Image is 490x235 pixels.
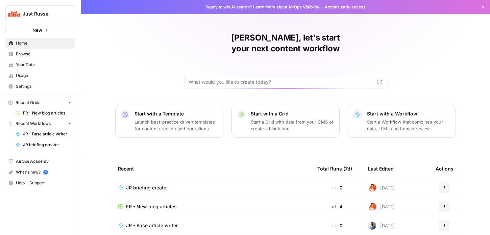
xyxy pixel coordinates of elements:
h1: [PERSON_NAME], let's start your next content workflow [184,32,387,54]
a: Your Data [5,59,75,70]
a: JR - Base article writer [13,129,75,139]
a: AirOps Academy [5,156,75,167]
div: 4 [317,203,357,210]
span: Your Data [16,62,72,68]
button: Start with a TemplateLaunch best-practice driven templates for content creation and operations [115,105,223,138]
a: Usage [5,70,75,81]
text: 5 [45,171,46,174]
button: Start with a GridStart a Grid with data from your CMS or create a blank one [231,105,340,138]
span: New [32,27,42,33]
div: What's new? [6,167,75,177]
div: [DATE] [368,203,395,211]
span: Browse [16,51,72,57]
input: What would you like to create today? [189,79,374,85]
span: Usage [16,73,72,79]
a: JR briefing creator [13,139,75,150]
button: What's new? 5 [5,167,75,178]
a: Browse [5,49,75,59]
div: Recent [118,159,307,178]
button: Recent Workflows [5,119,75,129]
img: 542af2wjek5zirkck3dd1n2hljhm [368,221,376,230]
span: JR - Base article writer [23,131,72,137]
a: Settings [5,81,75,92]
div: Last Edited [368,159,394,178]
button: Help + Support [5,178,75,188]
div: [DATE] [368,184,395,192]
button: Workspace: Just Russel [5,5,75,22]
div: 0 [317,184,357,191]
div: 0 [317,222,357,229]
span: FR - New blog articles [23,110,72,116]
a: FR - New blog articles [13,108,75,119]
div: [DATE] [368,221,395,230]
span: AirOps Academy [16,158,72,164]
span: Home [16,40,72,46]
p: Start with a Template [134,110,218,117]
a: Learn more [253,4,275,9]
a: JR - Base article writer [118,222,307,229]
span: JR briefing creator [23,142,72,148]
span: Recent Workflows [16,121,51,127]
a: Home [5,38,75,49]
img: Just Russel Logo [8,8,20,20]
p: Start with a Workflow [367,110,450,117]
span: FR - New blog articles [126,203,177,210]
span: Help + Support [16,180,72,186]
span: JR - Base article writer [126,222,178,229]
div: Actions [436,159,454,178]
p: Launch best-practice driven templates for content creation and operations [134,119,218,132]
p: Start a Workflow that combines your data, LLMs and human review [367,119,450,132]
a: 5 [43,170,48,175]
button: Recent Grids [5,98,75,108]
img: zujtm92ch0idfyyp6pzjcadsyubn [368,184,376,192]
span: Settings [16,83,72,89]
a: JR briefing creator [118,184,307,191]
p: Start a Grid with data from your CMS or create a blank one [251,119,334,132]
img: zujtm92ch0idfyyp6pzjcadsyubn [368,203,376,211]
button: Start with a WorkflowStart a Workflow that combines your data, LLMs and human review [348,105,456,138]
span: Actions early access [325,4,366,10]
a: FR - New blog articles [118,203,307,210]
p: Start with a Grid [251,110,334,117]
span: JR briefing creator [126,184,168,191]
div: Total Runs (7d) [317,159,352,178]
span: Recent Grids [16,100,40,106]
span: Just Russel [23,10,64,17]
button: New [5,25,75,35]
span: Ready to win AI search? about AirOps Visibility [205,4,319,10]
